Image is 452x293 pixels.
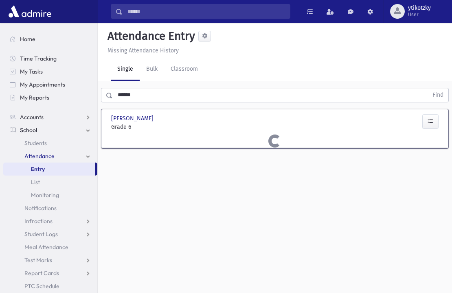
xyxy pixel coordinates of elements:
[111,123,159,131] span: Grade 6
[24,139,47,147] span: Students
[3,254,97,267] a: Test Marks
[20,35,35,43] span: Home
[3,228,97,241] a: Student Logs
[3,267,97,280] a: Report Cards
[3,280,97,293] a: PTC Schedule
[164,58,204,81] a: Classroom
[20,55,57,62] span: Time Tracking
[20,81,65,88] span: My Appointments
[24,243,68,251] span: Meal Attendance
[20,113,44,121] span: Accounts
[31,191,59,199] span: Monitoring
[24,152,55,160] span: Attendance
[24,204,57,212] span: Notifications
[408,5,431,11] span: ytikotzky
[123,4,290,19] input: Search
[3,241,97,254] a: Meal Attendance
[31,165,45,173] span: Entry
[20,68,43,75] span: My Tasks
[3,111,97,124] a: Accounts
[3,163,95,176] a: Entry
[3,52,97,65] a: Time Tracking
[3,150,97,163] a: Attendance
[3,78,97,91] a: My Appointments
[24,282,59,290] span: PTC Schedule
[111,58,140,81] a: Single
[111,114,155,123] span: [PERSON_NAME]
[408,11,431,18] span: User
[24,269,59,277] span: Report Cards
[3,176,97,189] a: List
[3,65,97,78] a: My Tasks
[3,202,97,215] a: Notifications
[428,88,448,102] button: Find
[3,189,97,202] a: Monitoring
[24,256,52,264] span: Test Marks
[31,178,40,186] span: List
[24,230,58,238] span: Student Logs
[3,137,97,150] a: Students
[24,217,53,225] span: Infractions
[20,126,37,134] span: School
[7,3,53,20] img: AdmirePro
[3,33,97,46] a: Home
[3,91,97,104] a: My Reports
[20,94,49,101] span: My Reports
[104,47,179,54] a: Missing Attendance History
[3,124,97,137] a: School
[108,47,179,54] u: Missing Attendance History
[140,58,164,81] a: Bulk
[3,215,97,228] a: Infractions
[104,29,195,43] h5: Attendance Entry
